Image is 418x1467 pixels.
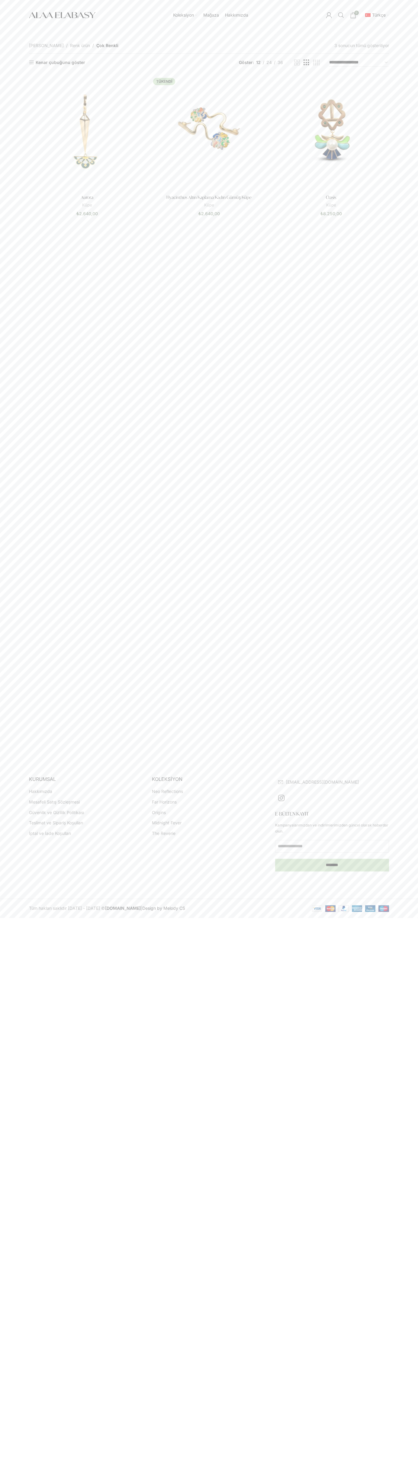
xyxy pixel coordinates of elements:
[203,12,219,18] span: Mağaza
[361,9,392,21] div: İkincil navigasyon
[204,202,214,208] a: Küpe
[29,42,64,49] a: [PERSON_NAME]
[29,820,84,826] a: Teslimat ve Sipariş Koşulları
[320,211,323,216] span: ₺
[335,9,347,21] a: Arama
[320,211,342,216] bdi: 8.250,00
[275,811,389,816] h3: E-BÜLTEN KAYIT
[254,59,263,66] a: 12
[364,9,389,21] a: tr_TRTürkçe
[29,830,72,836] a: İptal ve İade Koşulları
[275,59,285,66] a: 36
[76,211,79,216] span: ₺
[142,906,185,911] a: Design by Melody CS
[105,906,141,911] a: [DOMAIN_NAME]
[203,9,219,21] a: Mağaza
[334,42,389,49] p: 3 sonucun tümü gösteriliyor
[153,78,175,85] span: Tükendi
[256,60,261,65] span: 12
[152,788,184,794] a: Neo Reflections
[29,60,85,65] a: Kenar çubuğunu göster
[225,9,248,21] a: Hakkımızda
[81,194,93,200] a: Aurora
[275,822,389,834] p: Kampanyalarımızdan ve indirimlerimizden güncel olarak haberdar olun.
[29,799,80,805] a: Mesafeli Satış Sözleşmesi
[29,12,95,17] a: Site logo
[372,12,386,18] span: Türkçe
[294,59,300,66] a: Izgara görünümü 2
[152,830,176,836] a: The Reverie
[312,905,389,912] img: payments
[76,211,98,216] bdi: 2.640,00
[326,194,336,200] a: Oasis
[152,776,266,782] h5: KOLEKSİYON
[29,905,206,912] div: Tüm hakları saklıdır [DATE] - [DATE] © |
[29,810,85,816] a: Güvenlik ve Gizlilik Politikası
[29,76,145,192] a: Aurora
[354,11,359,15] span: 0
[264,59,274,66] a: 24
[275,791,288,805] a: Instagram sosyal bağlantısı
[365,13,371,17] img: Türkçe
[273,76,389,192] a: Oasis
[152,810,166,816] a: Origins
[239,59,254,66] span: Göster
[98,9,323,21] div: Ana yönlendirici
[278,779,389,785] a: Liste öğesi bağlantısı
[198,211,201,216] span: ₺
[151,76,267,192] a: Hyacinthus Altın Kaplama Kadın Gümüş Küpe
[29,788,53,794] a: Hakkımızda
[82,202,92,208] a: Küpe
[173,9,197,21] a: Koleksiyon
[152,820,182,826] a: Midnight Fever
[278,60,283,65] span: 36
[329,58,389,67] select: Sipariş
[304,59,309,66] a: Izgara görünümü 3
[347,9,359,21] a: 0
[166,194,252,200] a: Hyacinthus Altın Kaplama Kadın Gümüş Küpe
[225,12,248,18] span: Hakkımızda
[266,60,272,65] span: 24
[152,799,177,805] a: Far Horizons
[96,42,118,49] span: Çok Renkli
[313,59,320,66] a: Izgara görünümü 4
[173,12,194,18] span: Koleksiyon
[29,776,143,782] h5: KURUMSAL
[70,42,90,49] span: Renk ürün
[29,42,118,49] nav: Breadcrumb
[326,202,336,208] a: Küpe
[275,840,389,853] input: E-posta adresi *
[198,211,220,216] bdi: 2.640,00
